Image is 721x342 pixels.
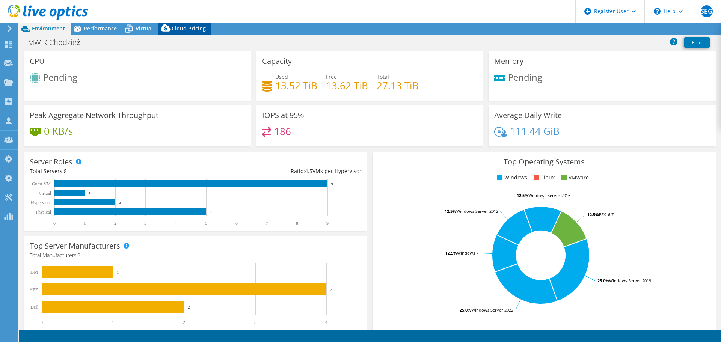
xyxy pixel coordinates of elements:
text: 3 [144,221,146,226]
text: 1 [84,221,86,226]
text: 3 [254,320,256,325]
span: Total [377,73,389,80]
tspan: 25.0% [597,278,609,283]
tspan: 25.0% [460,307,471,313]
span: 3 [78,252,81,259]
h4: 0 KB/s [44,127,73,135]
h4: 111.44 GiB [510,127,560,135]
text: 2 [114,221,116,226]
text: 7 [266,221,268,226]
tspan: Windows Server 2022 [471,307,513,313]
svg: \n [654,8,661,15]
h1: MWIK Chodzież [24,38,92,47]
span: Pending [43,71,77,83]
text: 4 [330,288,333,292]
text: 0 [53,221,56,226]
span: Cloud Pricing [172,25,206,32]
h3: Memory [494,57,523,65]
h4: 13.62 TiB [326,81,368,90]
h3: Capacity [262,57,292,65]
text: 5 [210,210,212,214]
h4: 186 [274,127,291,136]
span: Pending [508,71,542,83]
a: Print [684,37,710,48]
tspan: 12.5% [587,212,599,217]
text: 2 [188,305,190,309]
tspan: 12.5% [517,193,528,198]
text: 1 [89,191,91,195]
span: 4.5 [305,167,312,175]
span: Environment [32,25,65,32]
h3: Peak Aggregate Network Throughput [30,111,158,119]
text: 5 [205,221,207,226]
div: Ratio: VMs per Hypervisor [196,167,362,175]
h3: CPU [30,57,45,65]
tspan: Windows Server 2012 [456,208,498,214]
tspan: Windows Server 2016 [528,193,570,198]
h3: Top Server Manufacturers [30,242,120,250]
text: 0 [41,320,43,325]
text: 1 [112,320,114,325]
span: Performance [84,25,117,32]
li: VMware [560,173,589,182]
h4: Total Manufacturers: [30,251,362,259]
tspan: 12.5% [445,250,457,256]
h4: 13.52 TiB [275,81,317,90]
text: Virtual [39,191,51,196]
text: 2 [183,320,185,325]
tspan: Windows Server 2019 [609,278,651,283]
text: Hypervisor [31,200,51,205]
text: IBM [29,270,38,275]
text: Physical [36,209,51,215]
text: 4 [325,320,327,325]
li: Linux [532,173,555,182]
text: Dell [30,304,38,310]
h4: 27.13 TiB [377,81,419,90]
h3: Top Operating Systems [378,158,710,166]
h3: IOPS at 95% [262,111,304,119]
text: 4 [175,221,177,226]
text: 6 [235,221,238,226]
text: Guest VM [32,181,51,187]
span: 8 [64,167,67,175]
text: 1 [117,270,119,274]
li: Windows [495,173,527,182]
text: 8 [296,221,298,226]
span: Virtual [136,25,153,32]
text: 9 [331,182,333,186]
text: HPE [29,287,38,292]
tspan: Windows 7 [457,250,478,256]
h3: Average Daily Write [494,111,562,119]
tspan: ESXi 6.7 [599,212,614,217]
div: Total Servers: [30,167,196,175]
span: Free [326,73,337,80]
span: SEG [701,5,713,17]
h3: Server Roles [30,158,72,166]
text: 9 [326,221,329,226]
text: 2 [119,201,121,205]
span: Used [275,73,288,80]
tspan: 12.5% [445,208,456,214]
